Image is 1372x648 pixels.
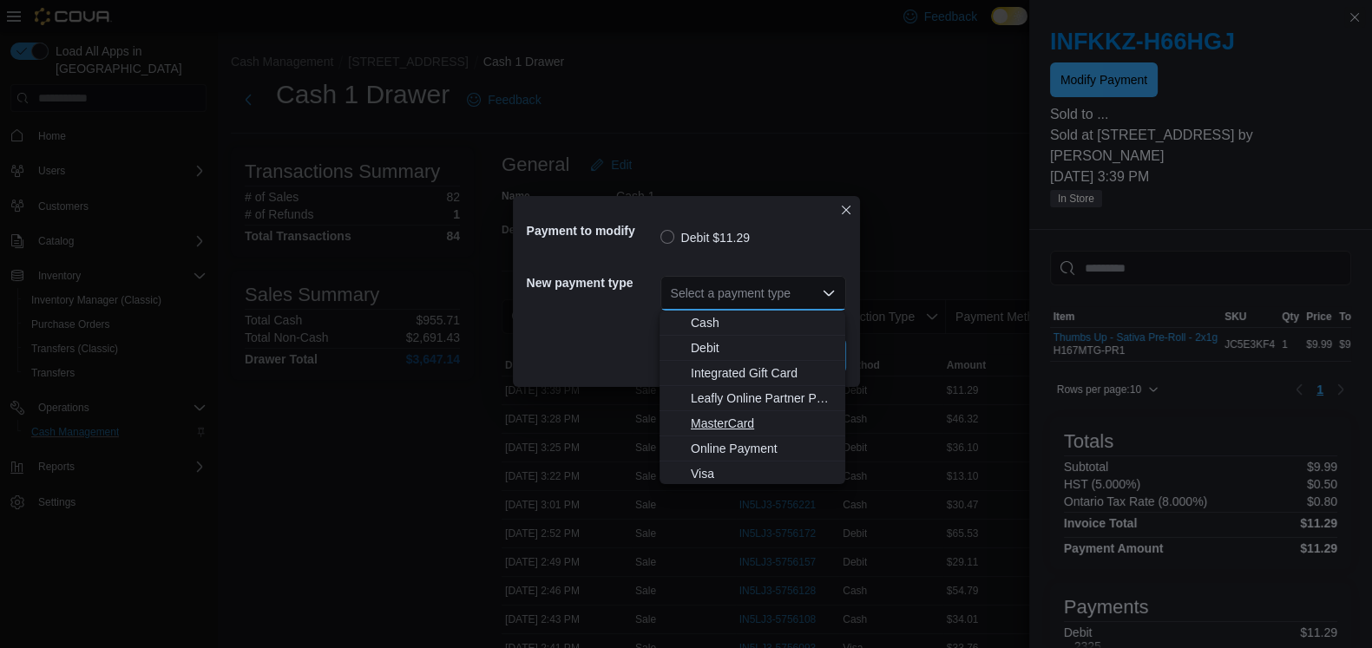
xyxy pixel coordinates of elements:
[660,436,845,461] button: Online Payment
[691,364,835,382] span: Integrated Gift Card
[836,200,857,220] button: Closes this modal window
[691,314,835,331] span: Cash
[660,411,845,436] button: MasterCard
[691,389,835,407] span: Leafly Online Partner Payment
[660,361,845,386] button: Integrated Gift Card
[527,213,657,248] h5: Payment to modify
[691,339,835,357] span: Debit
[691,415,835,432] span: MasterCard
[660,461,845,487] button: Visa
[660,311,845,487] div: Choose from the following options
[660,311,845,336] button: Cash
[660,336,845,361] button: Debit
[527,265,657,300] h5: New payment type
[660,386,845,411] button: Leafly Online Partner Payment
[691,465,835,482] span: Visa
[671,283,673,304] input: Accessible screen reader label
[660,227,750,248] label: Debit $11.29
[691,440,835,457] span: Online Payment
[822,286,836,300] button: Close list of options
